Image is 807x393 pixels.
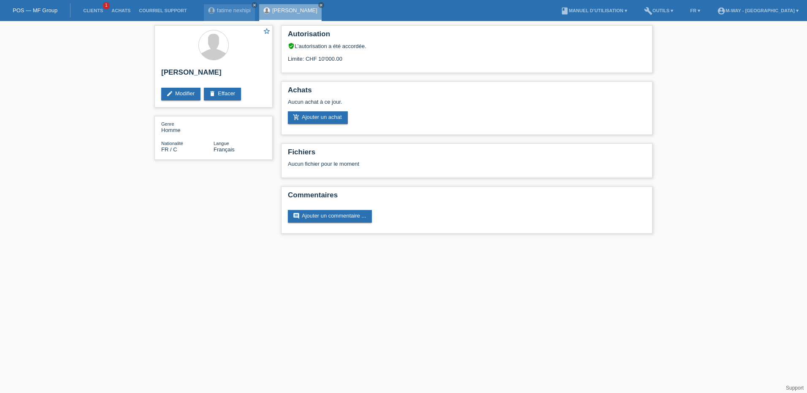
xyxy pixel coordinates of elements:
a: Achats [107,8,135,13]
a: deleteEffacer [204,88,241,100]
a: Courriel Support [135,8,191,13]
i: verified_user [288,43,295,49]
i: account_circle [717,7,726,15]
span: 1 [103,2,110,9]
i: delete [209,90,216,97]
span: Français [214,146,235,153]
i: close [319,3,323,7]
a: account_circlem-way - [GEOGRAPHIC_DATA] ▾ [713,8,803,13]
a: Clients [79,8,107,13]
a: commentAjouter un commentaire ... [288,210,372,223]
i: star_border [263,27,271,35]
h2: Autorisation [288,30,646,43]
a: POS — MF Group [13,7,57,13]
span: Langue [214,141,229,146]
a: editModifier [161,88,200,100]
h2: Fichiers [288,148,646,161]
a: add_shopping_cartAjouter un achat [288,111,348,124]
a: buildOutils ▾ [640,8,677,13]
h2: Commentaires [288,191,646,204]
a: fatime nexhipi [217,7,251,13]
a: [PERSON_NAME] [272,7,317,13]
a: Support [786,385,804,391]
i: comment [293,213,300,219]
h2: [PERSON_NAME] [161,68,266,81]
a: star_border [263,27,271,36]
a: close [318,2,324,8]
span: Nationalité [161,141,183,146]
i: build [644,7,653,15]
span: Genre [161,121,174,127]
div: Aucun fichier pour le moment [288,161,546,167]
div: Limite: CHF 10'000.00 [288,49,646,62]
a: bookManuel d’utilisation ▾ [556,8,631,13]
a: FR ▾ [686,8,704,13]
i: add_shopping_cart [293,114,300,121]
i: book [561,7,569,15]
div: Aucun achat à ce jour. [288,99,646,111]
i: edit [166,90,173,97]
i: close [252,3,257,7]
a: close [252,2,257,8]
div: L’autorisation a été accordée. [288,43,646,49]
div: Homme [161,121,214,133]
span: France / C / 16.01.2014 [161,146,177,153]
h2: Achats [288,86,646,99]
